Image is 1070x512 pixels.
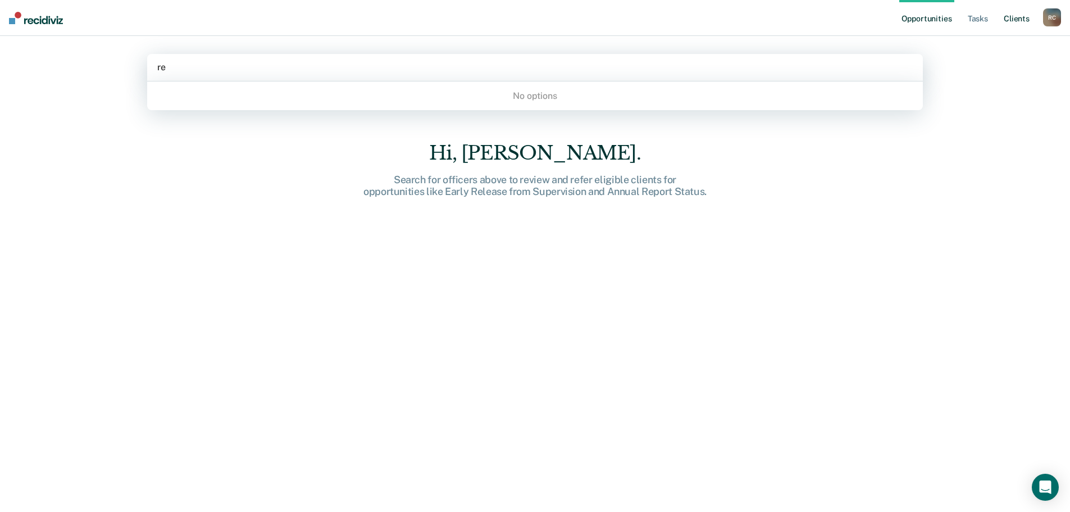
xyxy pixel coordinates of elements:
button: RC [1043,8,1061,26]
div: Open Intercom Messenger [1032,474,1059,501]
div: Hi, [PERSON_NAME]. [356,142,715,165]
div: No options [147,86,923,106]
div: Search for officers above to review and refer eligible clients for opportunities like Early Relea... [356,174,715,198]
div: R C [1043,8,1061,26]
img: Recidiviz [9,12,63,24]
